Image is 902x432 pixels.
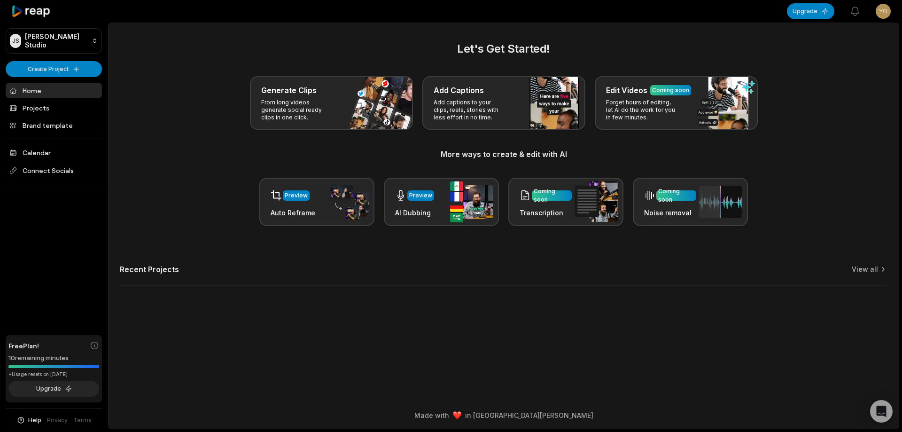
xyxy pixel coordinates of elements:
[575,181,618,222] img: transcription.png
[434,99,506,121] p: Add captions to your clips, reels, stories with less effort in no time.
[271,208,315,218] h3: Auto Reframe
[47,416,68,424] a: Privacy
[8,341,39,351] span: Free Plan!
[434,85,484,96] h3: Add Captions
[8,371,99,378] div: *Usage resets on [DATE]
[520,208,572,218] h3: Transcription
[28,416,41,424] span: Help
[450,181,493,222] img: ai_dubbing.png
[699,186,742,218] img: noise_removal.png
[120,40,887,57] h2: Let's Get Started!
[395,208,434,218] h3: AI Dubbing
[6,61,102,77] button: Create Project
[6,83,102,98] a: Home
[120,149,887,160] h3: More ways to create & edit with AI
[117,410,890,420] div: Made with in [GEOGRAPHIC_DATA][PERSON_NAME]
[6,162,102,179] span: Connect Socials
[644,208,696,218] h3: Noise removal
[6,118,102,133] a: Brand template
[6,145,102,160] a: Calendar
[652,86,689,94] div: Coming soon
[8,381,99,397] button: Upgrade
[8,353,99,363] div: 10 remaining minutes
[73,416,92,424] a: Terms
[326,184,369,220] img: auto_reframe.png
[870,400,893,423] div: Open Intercom Messenger
[285,191,308,200] div: Preview
[658,187,694,204] div: Coming soon
[606,85,647,96] h3: Edit Videos
[120,265,179,274] h2: Recent Projects
[852,265,878,274] a: View all
[606,99,679,121] p: Forget hours of editing, let AI do the work for you in few minutes.
[453,411,461,420] img: heart emoji
[787,3,834,19] button: Upgrade
[534,187,570,204] div: Coming soon
[10,34,21,48] div: JS
[6,100,102,116] a: Projects
[16,416,41,424] button: Help
[261,85,317,96] h3: Generate Clips
[409,191,432,200] div: Preview
[261,99,334,121] p: From long videos generate social ready clips in one click.
[25,32,88,49] p: [PERSON_NAME] Studio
